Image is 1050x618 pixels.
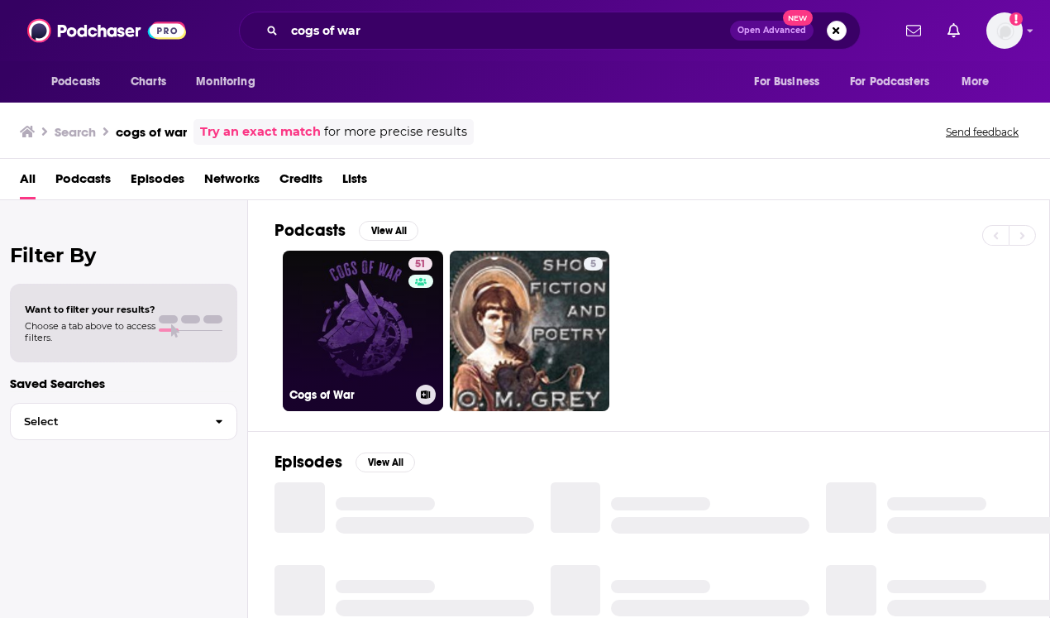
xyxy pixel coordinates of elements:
[850,70,929,93] span: For Podcasters
[950,66,1010,98] button: open menu
[200,122,321,141] a: Try an exact match
[754,70,819,93] span: For Business
[1009,12,1023,26] svg: Add a profile image
[40,66,122,98] button: open menu
[742,66,840,98] button: open menu
[131,165,184,199] a: Episodes
[986,12,1023,49] span: Logged in as RobinBectel
[55,124,96,140] h3: Search
[274,220,346,241] h2: Podcasts
[359,221,418,241] button: View All
[274,452,415,472] a: EpisodesView All
[27,15,186,46] img: Podchaser - Follow, Share and Rate Podcasts
[730,21,814,41] button: Open AdvancedNew
[131,70,166,93] span: Charts
[239,12,861,50] div: Search podcasts, credits, & more...
[289,388,409,402] h3: Cogs of War
[590,256,596,273] span: 5
[55,165,111,199] a: Podcasts
[450,251,610,411] a: 5
[284,17,730,44] input: Search podcasts, credits, & more...
[120,66,176,98] a: Charts
[184,66,276,98] button: open menu
[51,70,100,93] span: Podcasts
[408,257,432,271] a: 51
[11,416,202,427] span: Select
[584,257,603,271] a: 5
[737,26,806,35] span: Open Advanced
[10,376,237,391] p: Saved Searches
[356,453,415,472] button: View All
[986,12,1023,49] img: User Profile
[941,17,966,45] a: Show notifications dropdown
[900,17,928,45] a: Show notifications dropdown
[941,125,1024,139] button: Send feedback
[962,70,990,93] span: More
[839,66,953,98] button: open menu
[25,304,155,315] span: Want to filter your results?
[10,243,237,267] h2: Filter By
[274,220,418,241] a: PodcastsView All
[10,403,237,440] button: Select
[25,320,155,343] span: Choose a tab above to access filters.
[324,122,467,141] span: for more precise results
[20,165,36,199] a: All
[283,251,443,411] a: 51Cogs of War
[783,10,813,26] span: New
[342,165,367,199] a: Lists
[415,256,426,273] span: 51
[196,70,255,93] span: Monitoring
[279,165,322,199] a: Credits
[274,452,342,472] h2: Episodes
[204,165,260,199] a: Networks
[986,12,1023,49] button: Show profile menu
[116,124,187,140] h3: cogs of war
